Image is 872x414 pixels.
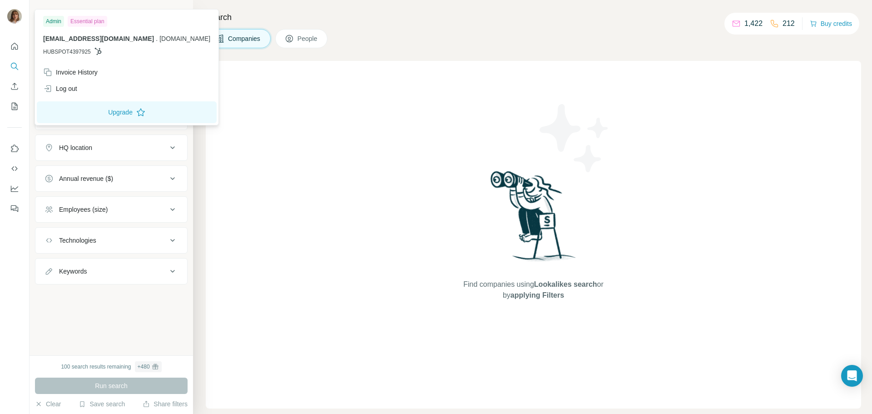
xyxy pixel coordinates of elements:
button: Dashboard [7,180,22,197]
p: 1,422 [744,18,763,29]
button: Hide [158,5,193,19]
button: Buy credits [810,17,852,30]
button: Use Surfe API [7,160,22,177]
div: Admin [43,16,64,27]
button: Use Surfe on LinkedIn [7,140,22,157]
div: Log out [43,84,77,93]
div: Technologies [59,236,96,245]
div: + 480 [138,363,150,371]
span: HUBSPOT4397925 [43,48,91,56]
div: Employees (size) [59,205,108,214]
div: New search [35,8,64,16]
button: HQ location [35,137,187,159]
div: Keywords [59,267,87,276]
div: Annual revenue ($) [59,174,113,183]
button: Feedback [7,200,22,217]
span: . [156,35,158,42]
span: Find companies using or by [461,279,606,301]
span: Lookalikes search [534,280,597,288]
button: My lists [7,98,22,115]
span: Companies [228,34,261,43]
img: Surfe Illustration - Woman searching with binoculars [486,169,581,270]
span: People [297,34,318,43]
button: Technologies [35,229,187,251]
span: applying Filters [510,291,564,299]
div: 100 search results remaining [61,361,161,372]
div: Open Intercom Messenger [841,365,863,387]
p: 212 [783,18,795,29]
h4: Search [206,11,861,24]
button: Search [7,58,22,75]
button: Keywords [35,260,187,282]
div: HQ location [59,143,92,152]
button: Share filters [143,399,188,409]
div: Invoice History [43,68,98,77]
button: Save search [79,399,125,409]
span: [DOMAIN_NAME] [159,35,210,42]
button: Quick start [7,38,22,55]
button: Clear [35,399,61,409]
button: Upgrade [37,101,217,123]
button: Annual revenue ($) [35,168,187,190]
img: Surfe Illustration - Stars [534,97,615,179]
img: Avatar [7,9,22,24]
button: Employees (size) [35,199,187,220]
div: Essential plan [68,16,107,27]
button: Enrich CSV [7,78,22,95]
span: [EMAIL_ADDRESS][DOMAIN_NAME] [43,35,154,42]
